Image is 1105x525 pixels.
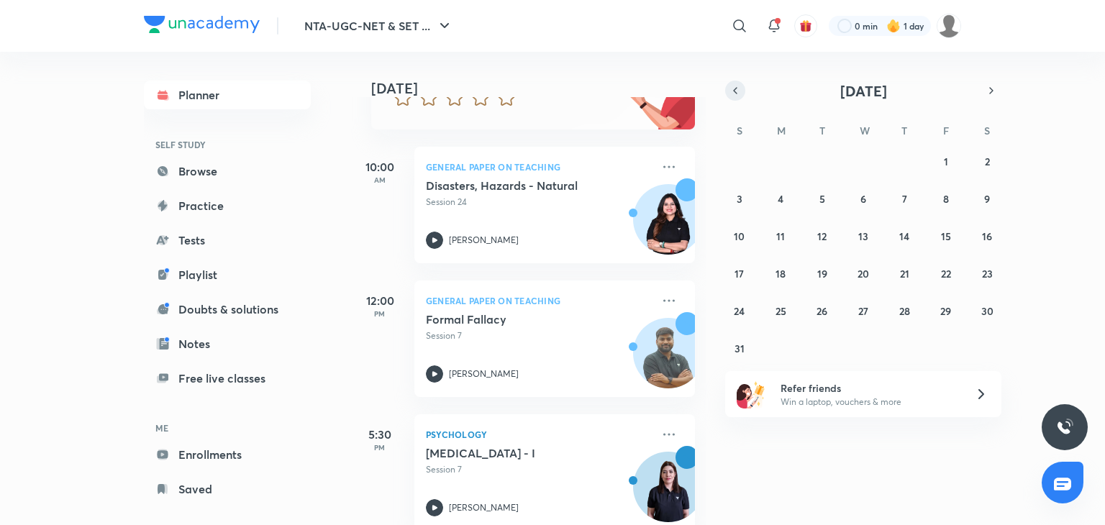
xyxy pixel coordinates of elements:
img: Iqra Shaikh [937,14,961,38]
button: August 13, 2025 [852,224,875,247]
img: Company Logo [144,16,260,33]
abbr: August 25, 2025 [776,304,786,318]
abbr: August 22, 2025 [941,267,951,280]
abbr: August 12, 2025 [817,229,827,243]
button: August 17, 2025 [728,262,751,285]
h6: ME [144,416,311,440]
abbr: August 16, 2025 [982,229,992,243]
abbr: August 4, 2025 [778,192,783,206]
abbr: August 28, 2025 [899,304,910,318]
button: NTA-UGC-NET & SET ... [296,12,462,40]
button: August 27, 2025 [852,299,875,322]
button: August 22, 2025 [935,262,958,285]
abbr: August 18, 2025 [776,267,786,280]
abbr: August 24, 2025 [734,304,745,318]
abbr: August 8, 2025 [943,192,949,206]
abbr: August 14, 2025 [899,229,909,243]
abbr: August 9, 2025 [984,192,990,206]
button: August 15, 2025 [935,224,958,247]
a: Saved [144,475,311,503]
p: PM [351,309,409,318]
button: August 11, 2025 [769,224,792,247]
a: Notes [144,329,311,358]
button: [DATE] [745,81,981,101]
abbr: Saturday [984,124,990,137]
h5: 5:30 [351,426,409,443]
button: August 5, 2025 [811,187,834,210]
p: General Paper on Teaching [426,158,652,175]
button: August 10, 2025 [728,224,751,247]
p: [PERSON_NAME] [449,367,519,380]
abbr: August 15, 2025 [941,229,951,243]
a: Practice [144,191,311,220]
button: August 28, 2025 [893,299,916,322]
button: August 3, 2025 [728,187,751,210]
button: August 31, 2025 [728,337,751,360]
h6: SELF STUDY [144,132,311,157]
h6: Refer friends [781,380,958,396]
abbr: August 20, 2025 [858,267,869,280]
button: August 18, 2025 [769,262,792,285]
p: Session 7 [426,463,652,476]
img: Avatar [634,192,703,261]
p: Session 24 [426,196,652,209]
a: Tests [144,226,311,255]
abbr: August 10, 2025 [734,229,745,243]
button: August 12, 2025 [811,224,834,247]
h5: Neuropsychological Tests - I [426,446,605,460]
img: Avatar [634,326,703,395]
p: AM [351,175,409,184]
abbr: August 7, 2025 [902,192,907,206]
p: General Paper on Teaching [426,292,652,309]
abbr: August 29, 2025 [940,304,951,318]
abbr: August 5, 2025 [819,192,825,206]
p: [PERSON_NAME] [449,234,519,247]
abbr: Friday [943,124,949,137]
button: August 24, 2025 [728,299,751,322]
a: Playlist [144,260,311,289]
h5: 10:00 [351,158,409,175]
abbr: August 19, 2025 [817,267,827,280]
button: August 20, 2025 [852,262,875,285]
abbr: August 6, 2025 [860,192,866,206]
button: August 7, 2025 [893,187,916,210]
abbr: August 3, 2025 [737,192,742,206]
abbr: August 17, 2025 [735,267,744,280]
h5: 12:00 [351,292,409,309]
a: Browse [144,157,311,186]
h5: Disasters, Hazards - Natural [426,178,605,193]
h4: [DATE] [371,80,709,97]
abbr: Sunday [737,124,742,137]
p: Psychology [426,426,652,443]
img: streak [886,19,901,33]
button: August 29, 2025 [935,299,958,322]
a: Free live classes [144,364,311,393]
p: Win a laptop, vouchers & more [781,396,958,408]
button: August 2, 2025 [976,150,999,173]
abbr: August 31, 2025 [735,342,745,355]
button: August 21, 2025 [893,262,916,285]
button: August 25, 2025 [769,299,792,322]
button: August 23, 2025 [976,262,999,285]
a: Company Logo [144,16,260,37]
abbr: Wednesday [860,124,870,137]
abbr: August 21, 2025 [900,267,909,280]
span: [DATE] [840,81,887,101]
button: August 6, 2025 [852,187,875,210]
abbr: August 11, 2025 [776,229,785,243]
abbr: Tuesday [819,124,825,137]
a: Planner [144,81,311,109]
h5: Formal Fallacy [426,312,605,327]
img: ttu [1056,419,1073,436]
button: August 16, 2025 [976,224,999,247]
abbr: Monday [777,124,786,137]
abbr: August 23, 2025 [982,267,993,280]
img: avatar [799,19,812,32]
a: Doubts & solutions [144,295,311,324]
button: August 19, 2025 [811,262,834,285]
abbr: August 13, 2025 [858,229,868,243]
button: August 9, 2025 [976,187,999,210]
p: PM [351,443,409,452]
button: avatar [794,14,817,37]
abbr: August 30, 2025 [981,304,993,318]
